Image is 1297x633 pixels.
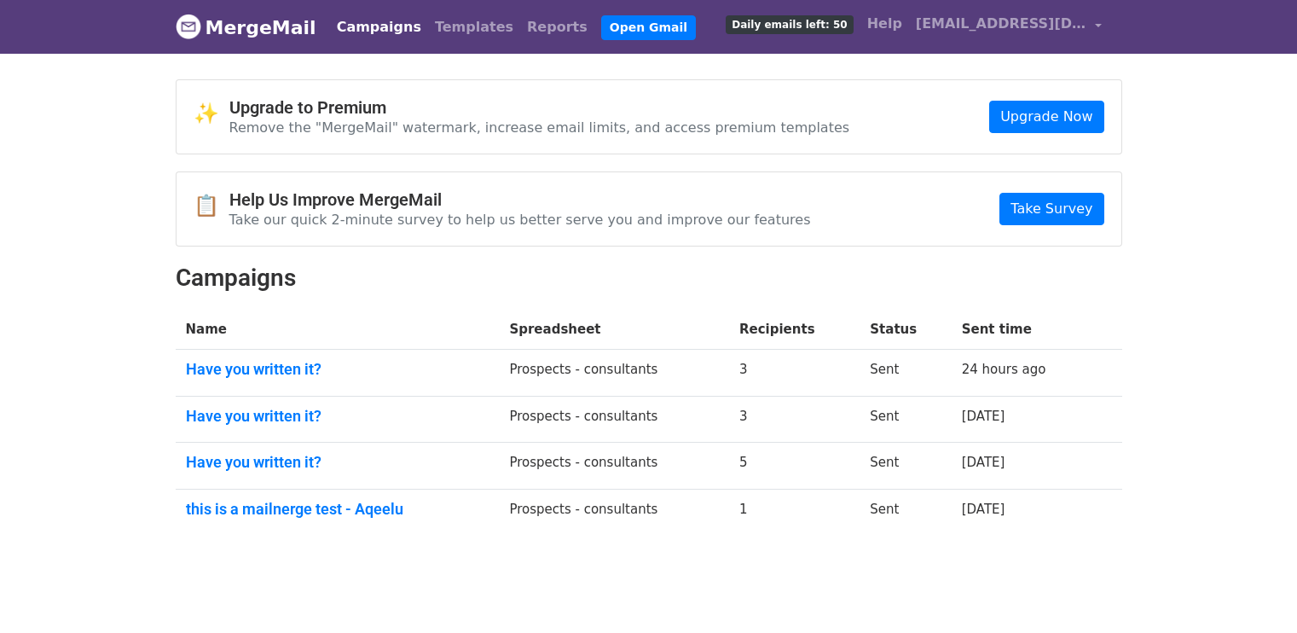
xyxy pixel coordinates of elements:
td: Prospects - consultants [499,396,729,443]
span: ✨ [194,102,229,126]
td: Sent [860,443,951,490]
a: [DATE] [962,502,1005,517]
a: [DATE] [962,455,1005,470]
h4: Upgrade to Premium [229,97,850,118]
td: Prospects - consultants [499,443,729,490]
h4: Help Us Improve MergeMail [229,189,811,210]
a: Have you written it? [186,407,489,426]
p: Remove the "MergeMail" watermark, increase email limits, and access premium templates [229,119,850,136]
th: Name [176,310,500,350]
a: this is a mailnerge test - Aqeelu [186,500,489,519]
td: Prospects - consultants [499,350,729,397]
a: Campaigns [330,10,428,44]
p: Take our quick 2-minute survey to help us better serve you and improve our features [229,211,811,229]
span: 📋 [194,194,229,218]
th: Recipients [729,310,860,350]
a: 24 hours ago [962,362,1046,377]
a: Have you written it? [186,453,489,472]
td: Sent [860,396,951,443]
a: Take Survey [999,193,1103,225]
a: Open Gmail [601,15,696,40]
img: MergeMail logo [176,14,201,39]
td: Sent [860,350,951,397]
th: Sent time [952,310,1094,350]
th: Spreadsheet [499,310,729,350]
a: Reports [520,10,594,44]
a: MergeMail [176,9,316,45]
td: 5 [729,443,860,490]
th: Status [860,310,951,350]
span: Daily emails left: 50 [726,15,853,34]
a: [DATE] [962,409,1005,424]
td: Sent [860,489,951,535]
a: Daily emails left: 50 [719,7,860,41]
h2: Campaigns [176,264,1122,293]
td: 3 [729,396,860,443]
a: Upgrade Now [989,101,1103,133]
td: 1 [729,489,860,535]
iframe: Chat Widget [1212,551,1297,633]
td: 3 [729,350,860,397]
span: [EMAIL_ADDRESS][DOMAIN_NAME] [916,14,1086,34]
a: Have you written it? [186,360,489,379]
a: Help [860,7,909,41]
td: Prospects - consultants [499,489,729,535]
a: Templates [428,10,520,44]
a: [EMAIL_ADDRESS][DOMAIN_NAME] [909,7,1109,47]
